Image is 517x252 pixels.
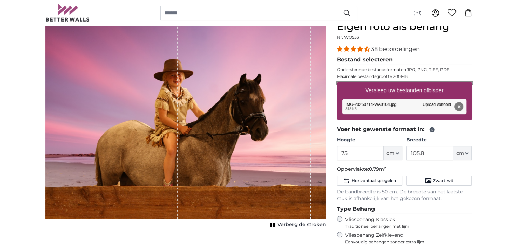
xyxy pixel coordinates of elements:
span: Horizontaal spiegelen [351,178,396,183]
span: cm [386,150,394,157]
label: Hoogte [337,137,402,143]
span: Nr. WQ553 [337,34,359,40]
u: blader [428,87,443,93]
p: De bandbreedte is 50 cm. De breedte van het laatste stuk is afhankelijk van het gekozen formaat. [337,188,472,202]
span: Eenvoudig behangen zonder extra lijm [345,239,472,245]
button: Zwart-wit [406,176,472,186]
p: Oppervlakte: [337,166,472,173]
span: 38 beoordelingen [371,46,420,52]
button: Verberg de stroken [268,220,326,229]
button: (nl) [408,7,427,19]
img: Betterwalls [45,4,90,22]
label: Versleep uw bestanden of [363,84,446,97]
span: 4.34 stars [337,46,371,52]
span: Zwart-wit [433,178,453,183]
p: Ondersteunde bestandsformaten JPG, PNG, TIFF, PDF. [337,67,472,72]
h1: Eigen foto als behang [337,20,472,33]
p: Maximale bestandsgrootte 200MB. [337,74,472,79]
button: cm [453,146,472,160]
span: Traditioneel behangen met lijm [345,224,459,229]
legend: Voer het gewenste formaat in: [337,125,472,134]
span: Verberg de stroken [277,221,326,228]
legend: Bestand selecteren [337,56,472,64]
legend: Type Behang [337,205,472,213]
span: cm [456,150,464,157]
span: 0.79m² [369,166,386,172]
label: Vliesbehang Zelfklevend [345,232,472,245]
div: 1 of 1 [45,20,326,229]
button: Horizontaal spiegelen [337,176,402,186]
label: Vliesbehang Klassiek [345,216,459,229]
button: cm [384,146,402,160]
label: Breedte [406,137,472,143]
